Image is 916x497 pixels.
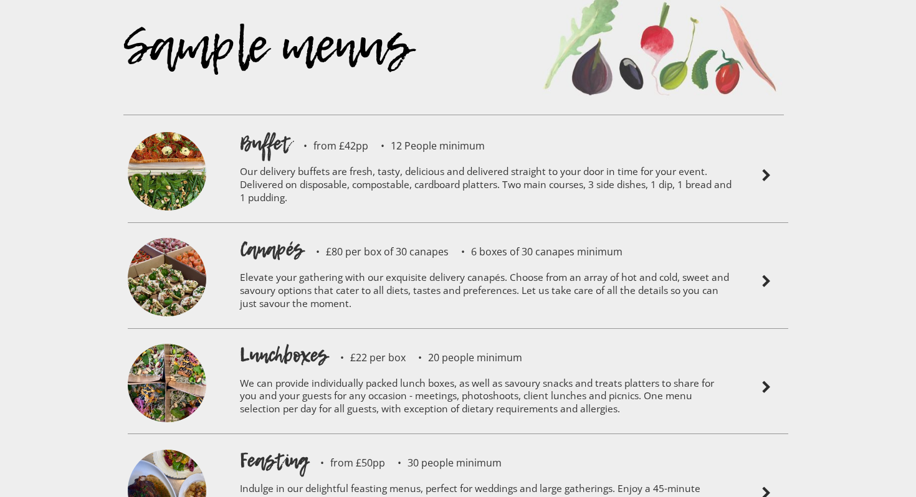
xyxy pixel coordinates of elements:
p: 30 people minimum [385,458,502,468]
p: 20 people minimum [406,353,522,362]
p: from £42pp [291,141,368,151]
p: We can provide individually packed lunch boxes, as well as savoury snacks and treats platters to ... [240,369,732,428]
p: Our delivery buffets are fresh, tasty, delicious and delivered straight to your door in time for ... [240,157,732,216]
p: 6 boxes of 30 canapes minimum [449,247,623,257]
p: from £50pp [308,458,385,468]
p: £80 per box of 30 canapes [303,247,449,257]
h1: Canapés [240,235,303,263]
h1: Lunchboxes [240,341,328,369]
p: 12 People minimum [368,141,485,151]
p: £22 per box [328,353,406,362]
div: Sample menus [123,39,530,115]
p: Elevate your gathering with our exquisite delivery canapés. Choose from an array of hot and cold,... [240,263,732,322]
h1: Feasting [240,447,308,474]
